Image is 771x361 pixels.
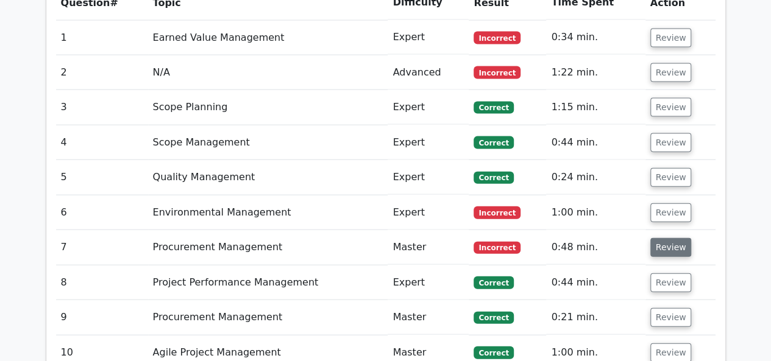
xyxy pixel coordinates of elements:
td: Expert [388,20,469,55]
td: 7 [56,230,148,265]
td: Scope Management [148,125,388,160]
button: Review [650,203,692,222]
span: Correct [474,102,513,114]
td: 4 [56,125,148,160]
td: N/A [148,55,388,90]
td: 0:44 min. [546,125,645,160]
td: 0:48 min. [546,230,645,265]
td: Expert [388,90,469,125]
button: Review [650,133,692,152]
td: Environmental Management [148,195,388,230]
td: 3 [56,90,148,125]
button: Review [650,63,692,82]
button: Review [650,308,692,327]
button: Review [650,29,692,47]
td: 1:15 min. [546,90,645,125]
span: Correct [474,172,513,184]
td: Earned Value Management [148,20,388,55]
button: Review [650,168,692,187]
td: Expert [388,265,469,300]
button: Review [650,238,692,257]
td: Advanced [388,55,469,90]
span: Correct [474,346,513,359]
td: 8 [56,265,148,300]
td: Procurement Management [148,300,388,335]
td: 0:44 min. [546,265,645,300]
td: 0:34 min. [546,20,645,55]
td: 1:00 min. [546,195,645,230]
td: 1:22 min. [546,55,645,90]
td: 5 [56,160,148,195]
span: Correct [474,276,513,289]
span: Incorrect [474,32,521,44]
span: Incorrect [474,206,521,219]
td: 1 [56,20,148,55]
td: Procurement Management [148,230,388,265]
span: Correct [474,312,513,324]
td: Scope Planning [148,90,388,125]
span: Incorrect [474,66,521,79]
td: 6 [56,195,148,230]
td: Project Performance Management [148,265,388,300]
span: Incorrect [474,242,521,254]
td: Master [388,300,469,335]
span: Correct [474,136,513,149]
button: Review [650,98,692,117]
td: Master [388,230,469,265]
td: 0:21 min. [546,300,645,335]
button: Review [650,273,692,292]
td: 2 [56,55,148,90]
td: 9 [56,300,148,335]
td: Quality Management [148,160,388,195]
td: Expert [388,160,469,195]
td: Expert [388,195,469,230]
td: 0:24 min. [546,160,645,195]
td: Expert [388,125,469,160]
